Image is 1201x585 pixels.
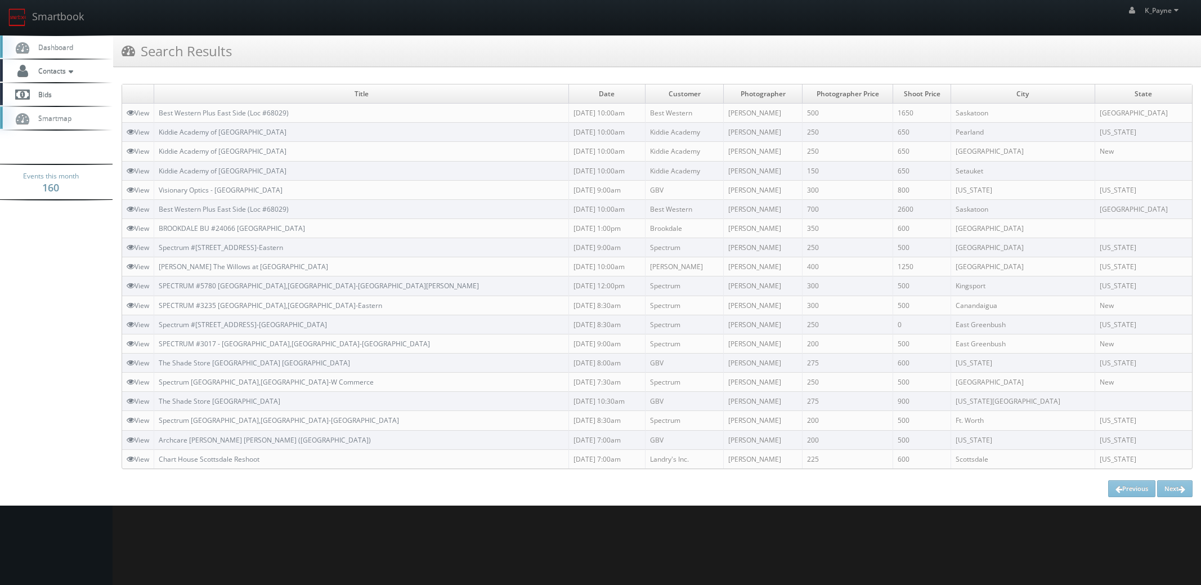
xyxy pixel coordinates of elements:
[127,301,149,310] a: View
[569,373,646,392] td: [DATE] 7:30am
[951,142,1095,161] td: [GEOGRAPHIC_DATA]
[893,84,951,104] td: Shoot Price
[893,199,951,218] td: 2600
[33,90,52,99] span: Bids
[645,334,724,353] td: Spectrum
[803,353,893,372] td: 275
[159,339,430,349] a: SPECTRUM #3017 - [GEOGRAPHIC_DATA],[GEOGRAPHIC_DATA]-[GEOGRAPHIC_DATA]
[569,353,646,372] td: [DATE] 8:00am
[951,257,1095,276] td: [GEOGRAPHIC_DATA]
[1095,353,1192,372] td: [US_STATE]
[724,315,803,334] td: [PERSON_NAME]
[127,166,149,176] a: View
[951,334,1095,353] td: East Greenbush
[127,127,149,137] a: View
[803,257,893,276] td: 400
[645,257,724,276] td: [PERSON_NAME]
[1095,142,1192,161] td: New
[893,238,951,257] td: 500
[159,377,374,387] a: Spectrum [GEOGRAPHIC_DATA],[GEOGRAPHIC_DATA]-W Commerce
[127,108,149,118] a: View
[724,334,803,353] td: [PERSON_NAME]
[803,315,893,334] td: 250
[159,301,382,310] a: SPECTRUM #3235 [GEOGRAPHIC_DATA],[GEOGRAPHIC_DATA]-Eastern
[33,66,76,75] span: Contacts
[159,262,328,271] a: [PERSON_NAME] The Willows at [GEOGRAPHIC_DATA]
[951,180,1095,199] td: [US_STATE]
[159,185,283,195] a: Visionary Optics - [GEOGRAPHIC_DATA]
[724,142,803,161] td: [PERSON_NAME]
[159,204,289,214] a: Best Western Plus East Side (Loc #68029)
[1095,315,1192,334] td: [US_STATE]
[122,41,232,61] h3: Search Results
[159,281,479,291] a: SPECTRUM #5780 [GEOGRAPHIC_DATA],[GEOGRAPHIC_DATA]-[GEOGRAPHIC_DATA][PERSON_NAME]
[724,296,803,315] td: [PERSON_NAME]
[159,146,286,156] a: Kiddie Academy of [GEOGRAPHIC_DATA]
[803,411,893,430] td: 200
[127,262,149,271] a: View
[724,411,803,430] td: [PERSON_NAME]
[951,276,1095,296] td: Kingsport
[645,296,724,315] td: Spectrum
[159,416,399,425] a: Spectrum [GEOGRAPHIC_DATA],[GEOGRAPHIC_DATA]-[GEOGRAPHIC_DATA]
[569,430,646,449] td: [DATE] 7:00am
[645,161,724,180] td: Kiddie Academy
[1095,296,1192,315] td: New
[127,396,149,406] a: View
[1095,199,1192,218] td: [GEOGRAPHIC_DATA]
[159,108,289,118] a: Best Western Plus East Side (Loc #68029)
[569,180,646,199] td: [DATE] 9:00am
[569,411,646,430] td: [DATE] 8:30am
[645,84,724,104] td: Customer
[951,411,1095,430] td: Ft. Worth
[645,353,724,372] td: GBV
[645,315,724,334] td: Spectrum
[1095,373,1192,392] td: New
[1095,334,1192,353] td: New
[645,104,724,123] td: Best Western
[803,142,893,161] td: 250
[803,218,893,238] td: 350
[645,411,724,430] td: Spectrum
[803,373,893,392] td: 250
[951,161,1095,180] td: Setauket
[893,449,951,468] td: 600
[724,180,803,199] td: [PERSON_NAME]
[951,123,1095,142] td: Pearland
[127,204,149,214] a: View
[127,224,149,233] a: View
[154,84,569,104] td: Title
[951,238,1095,257] td: [GEOGRAPHIC_DATA]
[893,315,951,334] td: 0
[645,238,724,257] td: Spectrum
[569,104,646,123] td: [DATE] 10:00am
[1095,257,1192,276] td: [US_STATE]
[8,8,26,26] img: smartbook-logo.png
[724,373,803,392] td: [PERSON_NAME]
[951,430,1095,449] td: [US_STATE]
[569,296,646,315] td: [DATE] 8:30am
[893,218,951,238] td: 600
[724,430,803,449] td: [PERSON_NAME]
[951,353,1095,372] td: [US_STATE]
[951,104,1095,123] td: Saskatoon
[159,127,286,137] a: Kiddie Academy of [GEOGRAPHIC_DATA]
[724,199,803,218] td: [PERSON_NAME]
[1095,449,1192,468] td: [US_STATE]
[127,454,149,464] a: View
[893,276,951,296] td: 500
[569,392,646,411] td: [DATE] 10:30am
[127,339,149,349] a: View
[569,142,646,161] td: [DATE] 10:00am
[803,449,893,468] td: 225
[724,392,803,411] td: [PERSON_NAME]
[127,146,149,156] a: View
[569,276,646,296] td: [DATE] 12:00pm
[893,123,951,142] td: 650
[893,180,951,199] td: 800
[127,185,149,195] a: View
[1095,411,1192,430] td: [US_STATE]
[893,257,951,276] td: 1250
[127,281,149,291] a: View
[127,435,149,445] a: View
